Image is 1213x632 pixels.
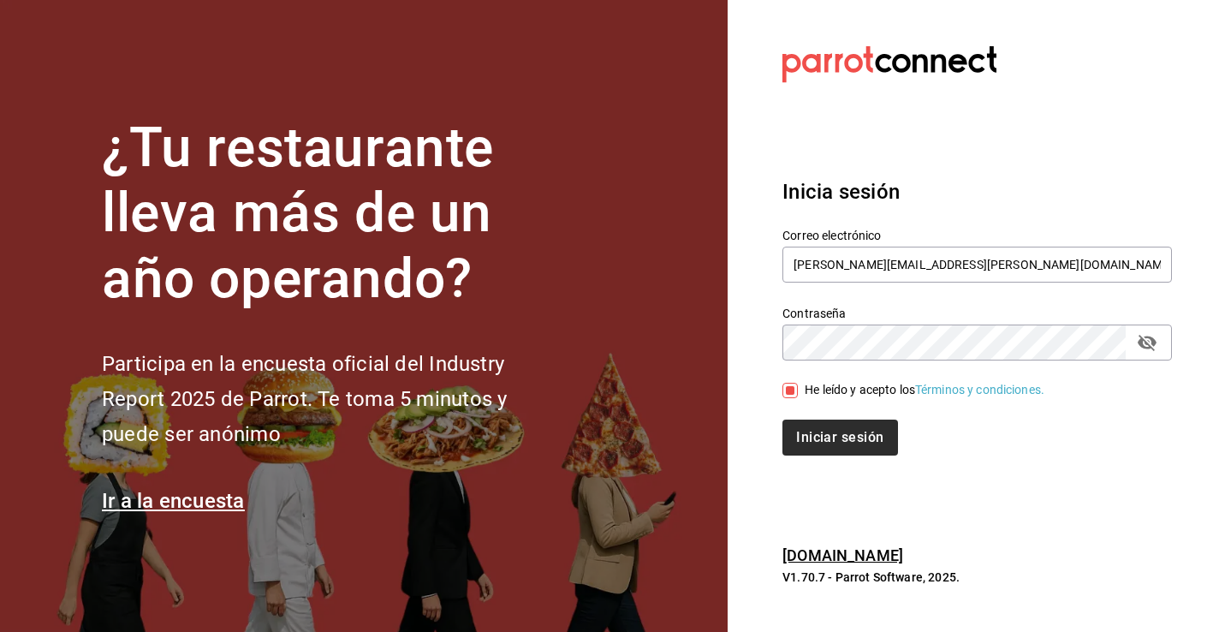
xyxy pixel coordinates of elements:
a: [DOMAIN_NAME] [782,546,903,564]
label: Correo electrónico [782,229,1172,241]
button: Iniciar sesión [782,420,897,456]
a: Ir a la encuesta [102,489,245,513]
button: passwordField [1133,328,1162,357]
h3: Inicia sesión [782,176,1172,207]
h1: ¿Tu restaurante lleva más de un año operando? [102,116,564,313]
a: Términos y condiciones. [915,383,1044,396]
h2: Participa en la encuesta oficial del Industry Report 2025 de Parrot. Te toma 5 minutos y puede se... [102,347,564,451]
div: He leído y acepto los [805,381,1044,399]
p: V1.70.7 - Parrot Software, 2025. [782,569,1172,586]
label: Contraseña [782,307,1172,319]
input: Ingresa tu correo electrónico [782,247,1172,283]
